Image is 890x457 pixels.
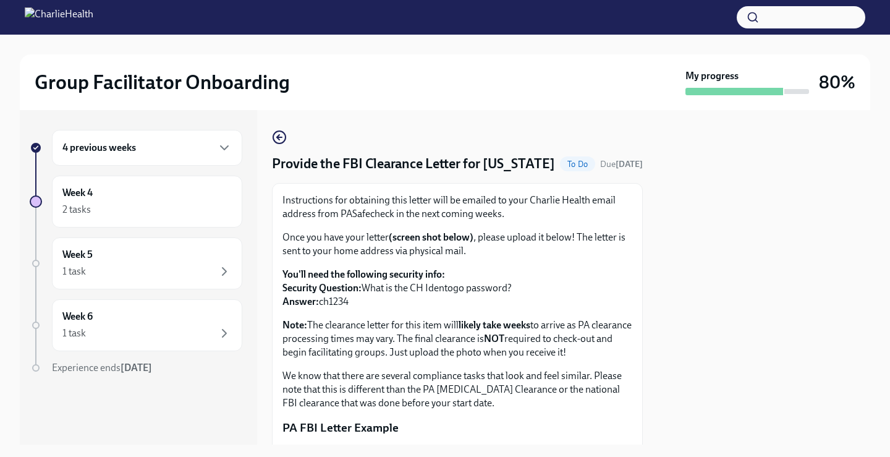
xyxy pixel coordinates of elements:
[282,268,632,309] p: What is the CH Identogo password? ch1234
[685,69,739,83] strong: My progress
[282,420,632,436] p: PA FBI Letter Example
[62,248,93,262] h6: Week 5
[52,362,152,374] span: Experience ends
[282,231,632,258] p: Once you have your letter , please upload it below! The letter is sent to your home address via p...
[282,369,632,410] p: We know that there are several compliance tasks that look and feel similar. Please note that this...
[282,318,632,359] p: The clearance letter for this item will to arrive as PA clearance processing times may vary. The ...
[600,159,643,169] span: Due
[282,319,307,331] strong: Note:
[30,176,242,228] a: Week 42 tasks
[484,333,504,344] strong: NOT
[272,155,555,173] h4: Provide the FBI Clearance Letter for [US_STATE]
[282,268,445,280] strong: You'll need the following security info:
[62,141,136,155] h6: 4 previous weeks
[282,282,362,294] strong: Security Question:
[389,231,473,243] strong: (screen shot below)
[121,362,152,374] strong: [DATE]
[282,194,632,221] p: Instructions for obtaining this letter will be emailed to your Charlie Health email address from ...
[62,203,91,216] div: 2 tasks
[282,296,319,307] strong: Answer:
[62,310,93,323] h6: Week 6
[35,70,290,95] h2: Group Facilitator Onboarding
[25,7,93,27] img: CharlieHealth
[62,327,86,340] div: 1 task
[30,237,242,289] a: Week 51 task
[52,130,242,166] div: 4 previous weeks
[819,71,855,93] h3: 80%
[30,299,242,351] a: Week 61 task
[560,160,595,169] span: To Do
[600,158,643,170] span: October 21st, 2025 10:00
[459,319,530,331] strong: likely take weeks
[62,265,86,278] div: 1 task
[616,159,643,169] strong: [DATE]
[62,186,93,200] h6: Week 4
